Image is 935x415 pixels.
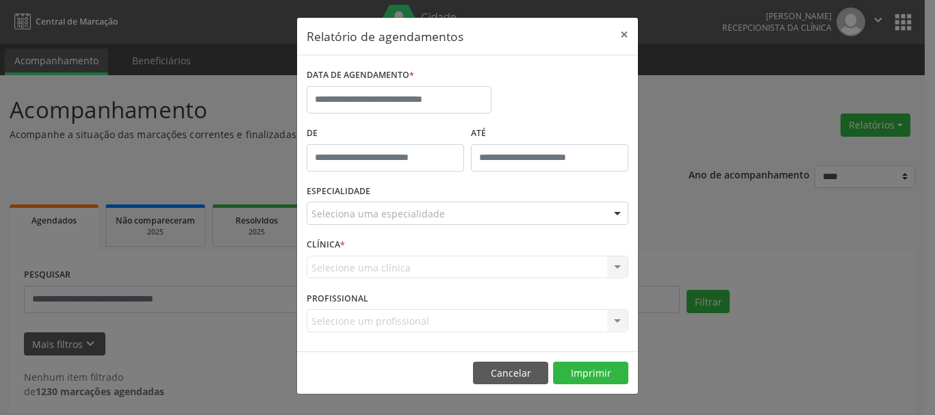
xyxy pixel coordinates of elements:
label: DATA DE AGENDAMENTO [307,65,414,86]
label: CLÍNICA [307,235,345,256]
label: ESPECIALIDADE [307,181,370,202]
button: Close [611,18,638,51]
button: Imprimir [553,362,628,385]
label: PROFISSIONAL [307,288,368,309]
button: Cancelar [473,362,548,385]
span: Seleciona uma especialidade [311,206,445,221]
h5: Relatório de agendamentos [307,27,463,45]
label: ATÉ [471,123,628,144]
label: De [307,123,464,144]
